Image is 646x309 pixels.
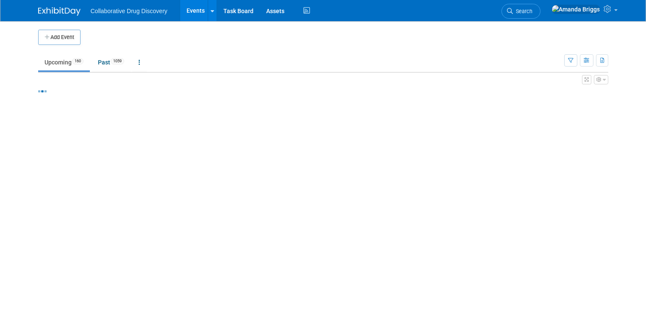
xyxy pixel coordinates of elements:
span: Collaborative Drug Discovery [91,8,167,14]
img: ExhibitDay [38,7,81,16]
img: Amanda Briggs [551,5,600,14]
a: Past1059 [92,54,131,70]
span: 160 [72,58,84,64]
span: Search [513,8,532,14]
img: loading... [38,90,47,92]
span: 1059 [111,58,124,64]
button: Add Event [38,30,81,45]
a: Search [501,4,540,19]
a: Upcoming160 [38,54,90,70]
